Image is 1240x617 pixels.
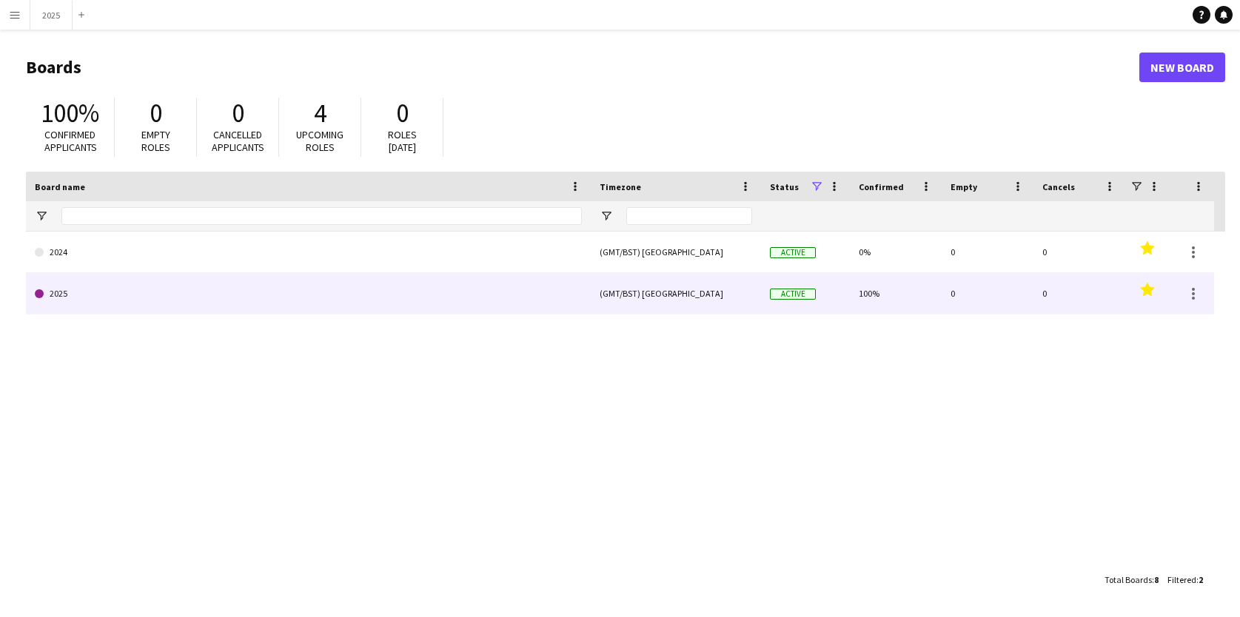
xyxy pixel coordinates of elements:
button: Open Filter Menu [35,209,48,223]
span: Roles [DATE] [388,128,417,154]
span: Confirmed applicants [44,128,97,154]
span: 0 [150,97,162,129]
div: 0 [942,232,1033,272]
div: 0 [1033,273,1125,314]
span: 2 [1199,574,1203,585]
div: 0% [850,232,942,272]
button: 2025 [30,1,73,30]
span: Cancels [1042,181,1075,192]
span: 0 [396,97,409,129]
a: 2024 [35,232,582,273]
a: 2025 [35,273,582,314]
button: Open Filter Menu [600,209,613,223]
span: 0 [232,97,244,129]
span: Upcoming roles [296,128,343,154]
span: Active [770,289,816,300]
span: Active [770,247,816,258]
input: Timezone Filter Input [626,207,752,225]
div: (GMT/BST) [GEOGRAPHIC_DATA] [591,232,761,272]
span: 4 [314,97,326,129]
div: : [1167,565,1203,594]
span: Status [770,181,799,192]
span: Confirmed [859,181,904,192]
span: 8 [1154,574,1159,585]
span: Board name [35,181,85,192]
a: New Board [1139,53,1225,82]
input: Board name Filter Input [61,207,582,225]
span: Empty [951,181,977,192]
span: Cancelled applicants [212,128,264,154]
h1: Boards [26,56,1139,78]
span: Filtered [1167,574,1196,585]
span: Timezone [600,181,641,192]
div: 0 [1033,232,1125,272]
span: Empty roles [141,128,170,154]
span: 100% [41,97,99,129]
div: : [1105,565,1159,594]
div: 0 [942,273,1033,314]
div: 100% [850,273,942,314]
div: (GMT/BST) [GEOGRAPHIC_DATA] [591,273,761,314]
span: Total Boards [1105,574,1152,585]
